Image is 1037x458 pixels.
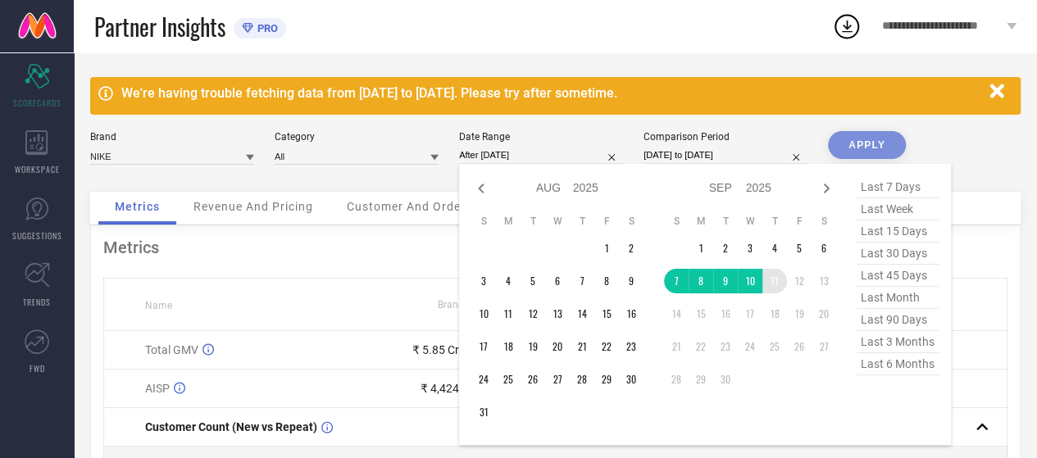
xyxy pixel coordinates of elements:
td: Tue Sep 09 2025 [713,269,738,293]
span: last 7 days [857,176,939,198]
td: Wed Sep 17 2025 [738,302,762,326]
th: Tuesday [713,215,738,228]
td: Tue Aug 19 2025 [521,334,545,359]
span: FWD [30,362,45,374]
td: Sat Aug 30 2025 [619,367,644,392]
span: last 30 days [857,243,939,265]
td: Sat Aug 23 2025 [619,334,644,359]
td: Sat Aug 16 2025 [619,302,644,326]
td: Thu Sep 25 2025 [762,334,787,359]
div: ₹ 4,424 [421,382,459,395]
span: Metrics [115,200,160,213]
td: Tue Sep 23 2025 [713,334,738,359]
td: Mon Aug 04 2025 [496,269,521,293]
span: TRENDS [23,296,51,308]
td: Fri Aug 08 2025 [594,269,619,293]
span: PRO [253,22,278,34]
span: SUGGESTIONS [12,229,62,242]
td: Fri Sep 12 2025 [787,269,812,293]
td: Mon Sep 15 2025 [689,302,713,326]
div: Comparison Period [644,131,807,143]
div: Category [275,131,439,143]
th: Thursday [570,215,594,228]
td: Fri Sep 26 2025 [787,334,812,359]
td: Mon Sep 01 2025 [689,236,713,261]
td: Sat Sep 06 2025 [812,236,836,261]
td: Wed Sep 03 2025 [738,236,762,261]
div: Previous month [471,179,491,198]
td: Mon Aug 25 2025 [496,367,521,392]
td: Wed Aug 13 2025 [545,302,570,326]
td: Wed Aug 27 2025 [545,367,570,392]
td: Thu Aug 21 2025 [570,334,594,359]
input: Select date range [459,147,623,164]
td: Thu Aug 14 2025 [570,302,594,326]
td: Sat Aug 02 2025 [619,236,644,261]
td: Mon Aug 18 2025 [496,334,521,359]
td: Sun Aug 31 2025 [471,400,496,424]
td: Wed Sep 10 2025 [738,269,762,293]
span: last 6 months [857,353,939,375]
span: Brand Value [438,299,492,311]
span: Customer Count (New vs Repeat) [145,420,317,433]
th: Thursday [762,215,787,228]
span: last month [857,287,939,309]
th: Saturday [619,215,644,228]
span: Name [145,300,172,311]
th: Monday [496,215,521,228]
th: Saturday [812,215,836,228]
td: Fri Aug 15 2025 [594,302,619,326]
span: last 15 days [857,220,939,243]
span: last 90 days [857,309,939,331]
td: Tue Aug 12 2025 [521,302,545,326]
td: Mon Aug 11 2025 [496,302,521,326]
td: Sat Sep 27 2025 [812,334,836,359]
td: Sun Sep 21 2025 [664,334,689,359]
td: Wed Aug 20 2025 [545,334,570,359]
th: Friday [594,215,619,228]
input: Select comparison period [644,147,807,164]
th: Wednesday [545,215,570,228]
td: Mon Sep 08 2025 [689,269,713,293]
span: SCORECARDS [13,97,61,109]
div: Metrics [103,238,1007,257]
span: last 3 months [857,331,939,353]
td: Sat Sep 20 2025 [812,302,836,326]
td: Sun Aug 24 2025 [471,367,496,392]
td: Thu Sep 04 2025 [762,236,787,261]
td: Thu Sep 18 2025 [762,302,787,326]
td: Tue Aug 05 2025 [521,269,545,293]
th: Sunday [471,215,496,228]
th: Friday [787,215,812,228]
th: Wednesday [738,215,762,228]
td: Mon Sep 22 2025 [689,334,713,359]
span: Revenue And Pricing [193,200,313,213]
div: We're having trouble fetching data from [DATE] to [DATE]. Please try after sometime. [121,85,981,101]
td: Fri Sep 05 2025 [787,236,812,261]
div: Brand [90,131,254,143]
td: Fri Aug 22 2025 [594,334,619,359]
td: Fri Sep 19 2025 [787,302,812,326]
td: Wed Aug 06 2025 [545,269,570,293]
td: Wed Sep 24 2025 [738,334,762,359]
td: Sun Sep 14 2025 [664,302,689,326]
td: Sun Aug 10 2025 [471,302,496,326]
td: Thu Aug 28 2025 [570,367,594,392]
th: Sunday [664,215,689,228]
td: Tue Sep 16 2025 [713,302,738,326]
td: Tue Sep 02 2025 [713,236,738,261]
div: ₹ 5.85 Cr [412,343,459,356]
td: Sat Sep 13 2025 [812,269,836,293]
td: Tue Aug 26 2025 [521,367,545,392]
td: Fri Aug 01 2025 [594,236,619,261]
span: Partner Insights [94,10,225,43]
td: Thu Sep 11 2025 [762,269,787,293]
td: Sun Aug 03 2025 [471,269,496,293]
div: Open download list [832,11,862,41]
td: Sun Sep 28 2025 [664,367,689,392]
span: last 45 days [857,265,939,287]
th: Monday [689,215,713,228]
span: last week [857,198,939,220]
span: AISP [145,382,170,395]
td: Mon Sep 29 2025 [689,367,713,392]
